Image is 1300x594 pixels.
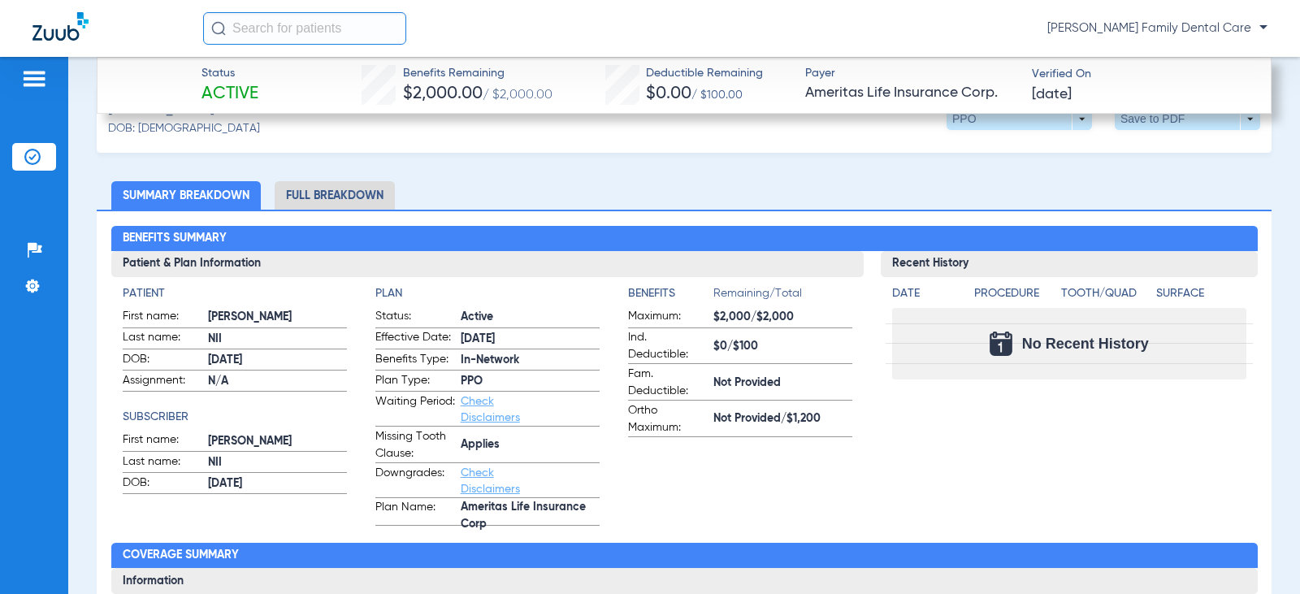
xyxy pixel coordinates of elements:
[111,568,1258,594] h3: Information
[646,65,763,82] span: Deductible Remaining
[713,338,852,355] span: $0/$100
[21,69,47,89] img: hamburger-icon
[123,308,202,327] span: First name:
[805,65,1018,82] span: Payer
[123,285,347,302] h4: Patient
[123,372,202,392] span: Assignment:
[461,436,600,453] span: Applies
[111,543,1258,569] h2: Coverage Summary
[123,409,347,426] h4: Subscriber
[628,285,713,302] h4: Benefits
[208,352,347,369] span: [DATE]
[208,433,347,450] span: [PERSON_NAME]
[203,12,406,45] input: Search for patients
[628,285,713,308] app-breakdown-title: Benefits
[892,285,960,302] h4: Date
[461,331,600,348] span: [DATE]
[375,329,455,349] span: Effective Date:
[275,181,395,210] li: Full Breakdown
[990,332,1012,356] img: Calendar
[123,329,202,349] span: Last name:
[646,85,691,102] span: $0.00
[483,89,552,102] span: / $2,000.00
[461,373,600,390] span: PPO
[123,351,202,371] span: DOB:
[461,467,520,495] a: Check Disclaimers
[1115,107,1260,130] button: Save to PDF
[713,309,852,326] span: $2,000/$2,000
[1061,285,1150,308] app-breakdown-title: Tooth/Quad
[208,373,347,390] span: N/A
[628,308,708,327] span: Maximum:
[1156,285,1246,308] app-breakdown-title: Surface
[1032,66,1245,83] span: Verified On
[201,65,258,82] span: Status
[805,83,1018,103] span: Ameritas Life Insurance Corp.
[881,251,1257,277] h3: Recent History
[628,366,708,400] span: Fam. Deductible:
[375,285,600,302] h4: Plan
[375,308,455,327] span: Status:
[375,428,455,462] span: Missing Tooth Clause:
[208,309,347,326] span: [PERSON_NAME]
[375,499,455,525] span: Plan Name:
[628,329,708,363] span: Ind. Deductible:
[1032,85,1072,105] span: [DATE]
[111,251,864,277] h3: Patient & Plan Information
[201,83,258,106] span: Active
[1061,285,1150,302] h4: Tooth/Quad
[691,89,743,101] span: / $100.00
[211,21,226,36] img: Search Icon
[375,393,455,426] span: Waiting Period:
[123,431,202,451] span: First name:
[1047,20,1267,37] span: [PERSON_NAME] Family Dental Care
[403,85,483,102] span: $2,000.00
[375,351,455,371] span: Benefits Type:
[32,12,89,41] img: Zuub Logo
[208,475,347,492] span: [DATE]
[628,402,708,436] span: Ortho Maximum:
[375,465,455,497] span: Downgrades:
[461,508,600,525] span: Ameritas Life Insurance Corp
[123,475,202,494] span: DOB:
[208,454,347,471] span: NII
[208,331,347,348] span: NII
[1156,285,1246,302] h4: Surface
[108,120,260,137] span: DOB: [DEMOGRAPHIC_DATA]
[461,396,520,423] a: Check Disclaimers
[111,226,1258,252] h2: Benefits Summary
[461,309,600,326] span: Active
[123,453,202,473] span: Last name:
[1022,336,1149,352] span: No Recent History
[375,372,455,392] span: Plan Type:
[111,181,261,210] li: Summary Breakdown
[713,410,852,427] span: Not Provided/$1,200
[947,107,1092,130] button: PPO
[974,285,1055,308] app-breakdown-title: Procedure
[713,285,852,308] span: Remaining/Total
[892,285,960,308] app-breakdown-title: Date
[403,65,552,82] span: Benefits Remaining
[713,375,852,392] span: Not Provided
[461,352,600,369] span: In-Network
[974,285,1055,302] h4: Procedure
